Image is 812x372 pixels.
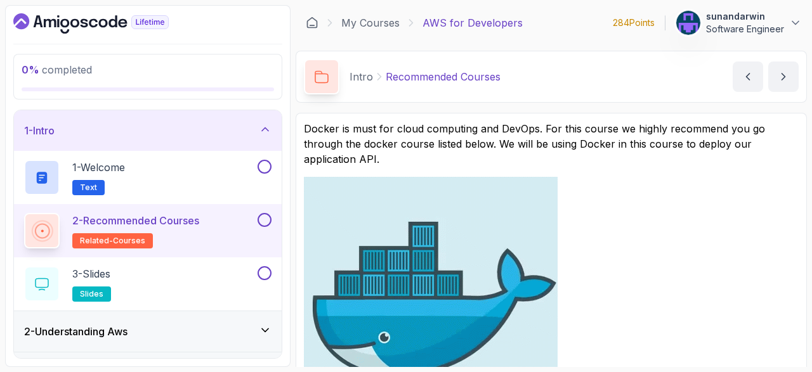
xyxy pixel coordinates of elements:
p: 1 - Welcome [72,160,125,175]
p: sunandarwin [706,10,784,23]
button: 1-Intro [14,110,282,151]
p: Docker is must for cloud computing and DevOps. For this course we highly recommend you go through... [304,121,799,167]
p: 3 - Slides [72,266,110,281]
span: completed [22,63,92,76]
span: related-courses [80,236,145,246]
p: AWS for Developers [422,15,523,30]
button: 2-Understanding Aws [14,311,282,352]
p: Software Engineer [706,23,784,35]
p: 284 Points [613,16,655,29]
button: user profile imagesunandarwinSoftware Engineer [676,10,802,35]
span: slides [80,289,103,299]
p: Recommended Courses [386,69,501,84]
a: My Courses [341,15,400,30]
h3: 2 - Understanding Aws [24,324,128,339]
button: 2-Recommended Coursesrelated-courses [24,213,272,248]
button: next content [768,61,799,92]
img: user profile image [676,11,700,35]
button: 1-WelcomeText [24,160,272,195]
p: 2 - Recommended Courses [72,213,199,228]
a: Dashboard [306,16,318,29]
button: previous content [733,61,763,92]
a: Dashboard [13,13,198,34]
button: 3-Slidesslides [24,266,272,302]
span: Text [80,183,97,193]
p: Intro [350,69,373,84]
span: 0 % [22,63,39,76]
h3: 1 - Intro [24,123,55,138]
